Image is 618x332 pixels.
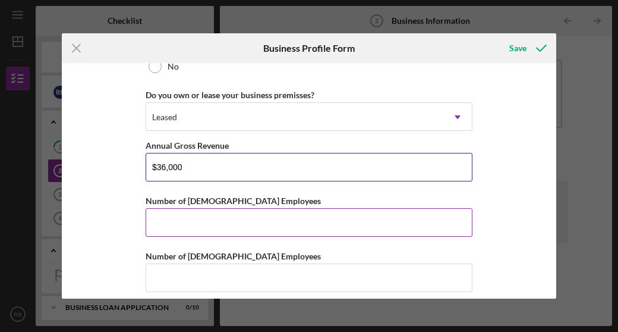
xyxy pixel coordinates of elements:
[146,251,321,261] label: Number of [DEMOGRAPHIC_DATA] Employees
[146,140,229,151] label: Annual Gross Revenue
[263,43,355,54] h6: Business Profile Form
[168,62,179,71] label: No
[152,112,177,122] div: Leased
[497,36,556,60] button: Save
[509,36,526,60] div: Save
[146,196,321,206] label: Number of [DEMOGRAPHIC_DATA] Employees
